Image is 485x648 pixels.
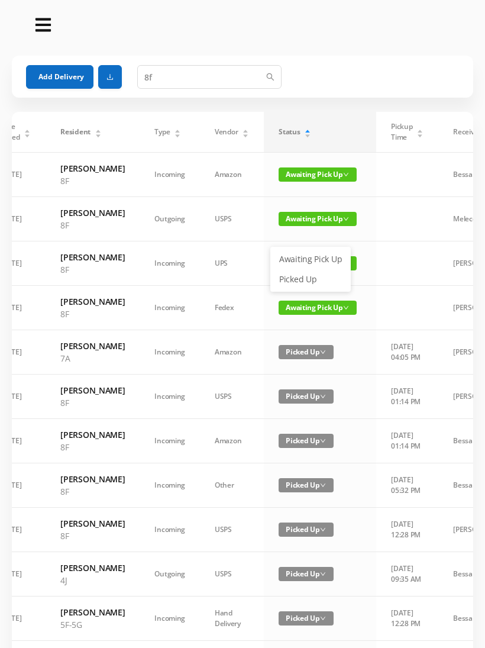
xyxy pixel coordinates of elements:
span: Picked Up [279,523,334,537]
i: icon: caret-down [417,133,423,136]
span: Picked Up [279,567,334,581]
p: 5F-5G [60,618,125,631]
i: icon: caret-up [305,128,311,131]
p: 8F [60,396,125,409]
td: Incoming [140,153,200,197]
button: icon: download [98,65,122,89]
i: icon: down [320,349,326,355]
input: Search for delivery... [137,65,282,89]
i: icon: caret-down [24,133,31,136]
td: Incoming [140,508,200,552]
td: Incoming [140,286,200,330]
i: icon: down [320,615,326,621]
i: icon: down [343,216,349,222]
a: Awaiting Pick Up [272,250,349,269]
i: icon: down [343,172,349,178]
td: Hand Delivery [200,597,264,641]
i: icon: down [320,527,326,533]
h6: [PERSON_NAME] [60,162,125,175]
td: Other [200,463,264,508]
span: Picked Up [279,611,334,626]
td: UPS [200,241,264,286]
span: Status [279,127,300,137]
td: Outgoing [140,552,200,597]
h6: [PERSON_NAME] [60,606,125,618]
td: USPS [200,508,264,552]
td: Fedex [200,286,264,330]
i: icon: caret-up [417,128,423,131]
h6: [PERSON_NAME] [60,428,125,441]
span: Awaiting Pick Up [279,212,357,226]
i: icon: search [266,73,274,81]
td: [DATE] 01:14 PM [376,419,438,463]
i: icon: caret-up [24,128,31,131]
p: 8F [60,441,125,453]
td: Amazon [200,419,264,463]
div: Sort [95,128,102,135]
i: icon: caret-up [95,128,101,131]
td: Incoming [140,241,200,286]
i: icon: caret-down [305,133,311,136]
span: Pickup Time [391,121,412,143]
span: Resident [60,127,90,137]
i: icon: down [343,305,349,311]
i: icon: down [320,571,326,577]
i: icon: caret-down [174,133,181,136]
p: 4J [60,574,125,586]
i: icon: caret-up [174,128,181,131]
td: USPS [200,197,264,241]
div: Sort [242,128,249,135]
h6: [PERSON_NAME] [60,251,125,263]
span: Picked Up [279,434,334,448]
div: Sort [416,128,423,135]
i: icon: caret-down [242,133,249,136]
div: Sort [304,128,311,135]
td: [DATE] 12:28 PM [376,597,438,641]
i: icon: caret-down [95,133,101,136]
td: Incoming [140,463,200,508]
button: Add Delivery [26,65,93,89]
span: Awaiting Pick Up [279,167,357,182]
div: Sort [174,128,181,135]
i: icon: down [320,394,326,399]
td: [DATE] 05:32 PM [376,463,438,508]
span: Type [154,127,170,137]
p: 8F [60,175,125,187]
span: Awaiting Pick Up [279,301,357,315]
h6: [PERSON_NAME] [60,340,125,352]
td: Incoming [140,419,200,463]
td: Incoming [140,330,200,375]
td: USPS [200,375,264,419]
td: USPS [200,552,264,597]
td: [DATE] 09:35 AM [376,552,438,597]
p: 8F [60,263,125,276]
span: Picked Up [279,345,334,359]
a: Picked Up [272,270,349,289]
h6: [PERSON_NAME] [60,384,125,396]
td: [DATE] 12:28 PM [376,508,438,552]
td: [DATE] 01:14 PM [376,375,438,419]
i: icon: caret-up [242,128,249,131]
p: 7A [60,352,125,365]
h6: [PERSON_NAME] [60,473,125,485]
span: Picked Up [279,389,334,404]
td: Amazon [200,153,264,197]
i: icon: down [320,438,326,444]
div: Sort [24,128,31,135]
p: 8F [60,485,125,498]
td: Incoming [140,375,200,419]
p: 8F [60,530,125,542]
i: icon: down [320,482,326,488]
h6: [PERSON_NAME] [60,517,125,530]
span: Picked Up [279,478,334,492]
p: 8F [60,308,125,320]
p: 8F [60,219,125,231]
h6: [PERSON_NAME] [60,295,125,308]
h6: [PERSON_NAME] [60,207,125,219]
td: Amazon [200,330,264,375]
h6: [PERSON_NAME] [60,562,125,574]
span: Vendor [215,127,238,137]
td: Outgoing [140,197,200,241]
td: [DATE] 04:05 PM [376,330,438,375]
td: Incoming [140,597,200,641]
